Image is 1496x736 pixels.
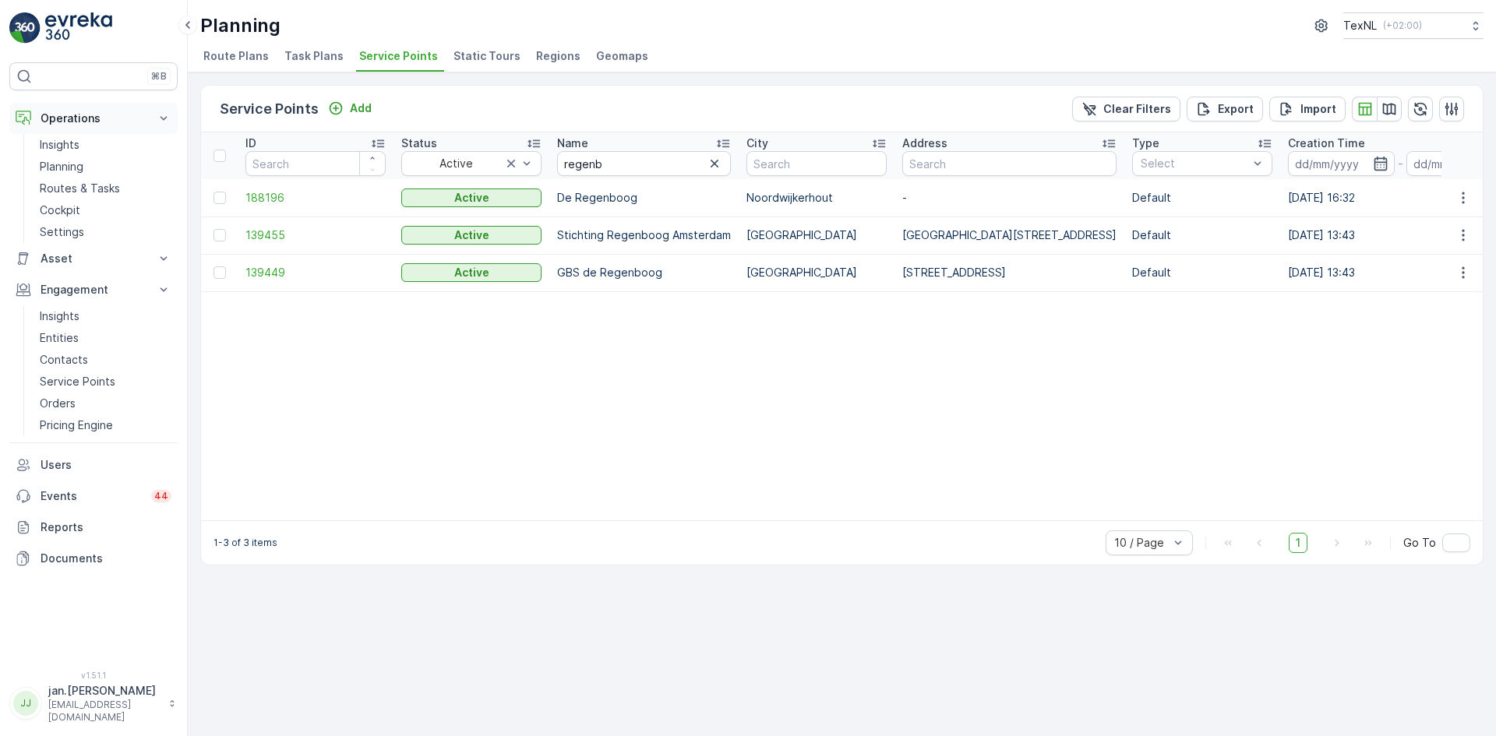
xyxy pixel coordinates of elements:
[902,190,1117,206] p: -
[596,48,648,64] span: Geomaps
[1403,535,1436,551] span: Go To
[1132,227,1272,243] p: Default
[151,70,167,83] p: ⌘B
[41,488,142,504] p: Events
[359,48,438,64] span: Service Points
[245,190,386,206] a: 188196
[40,181,120,196] p: Routes & Tasks
[1269,97,1346,121] button: Import
[401,188,542,207] button: Active
[40,417,113,433] p: Pricing Engine
[34,349,178,371] a: Contacts
[1218,101,1254,117] p: Export
[213,537,277,549] p: 1-3 of 3 items
[245,227,386,243] a: 139455
[557,136,588,151] p: Name
[9,103,178,134] button: Operations
[1132,136,1159,151] p: Type
[322,99,378,118] button: Add
[34,414,178,436] a: Pricing Engine
[9,481,178,512] a: Events44
[746,265,887,280] p: [GEOGRAPHIC_DATA]
[557,227,731,243] p: Stichting Regenboog Amsterdam
[34,327,178,349] a: Entities
[401,263,542,282] button: Active
[9,543,178,574] a: Documents
[41,457,171,473] p: Users
[902,136,947,151] p: Address
[200,13,280,38] p: Planning
[557,151,731,176] input: Search
[1141,156,1248,171] p: Select
[213,266,226,279] div: Toggle Row Selected
[34,199,178,221] a: Cockpit
[34,134,178,156] a: Insights
[9,683,178,724] button: JJjan.[PERSON_NAME][EMAIL_ADDRESS][DOMAIN_NAME]
[40,352,88,368] p: Contacts
[40,159,83,174] p: Planning
[453,48,520,64] span: Static Tours
[746,227,887,243] p: [GEOGRAPHIC_DATA]
[454,190,489,206] p: Active
[1132,190,1272,206] p: Default
[40,308,79,324] p: Insights
[1398,154,1403,173] p: -
[9,512,178,543] a: Reports
[34,305,178,327] a: Insights
[401,226,542,245] button: Active
[41,111,146,126] p: Operations
[557,265,731,280] p: GBS de Regenboog
[536,48,580,64] span: Regions
[45,12,112,44] img: logo_light-DOdMpM7g.png
[1289,533,1307,553] span: 1
[9,449,178,481] a: Users
[1288,151,1395,176] input: dd/mm/yyyy
[34,178,178,199] a: Routes & Tasks
[1343,18,1377,33] p: TexNL
[1288,136,1365,151] p: Creation Time
[34,371,178,393] a: Service Points
[245,265,386,280] a: 139449
[48,699,161,724] p: [EMAIL_ADDRESS][DOMAIN_NAME]
[245,151,386,176] input: Search
[746,136,768,151] p: City
[41,551,171,566] p: Documents
[1132,265,1272,280] p: Default
[454,227,489,243] p: Active
[1103,101,1171,117] p: Clear Filters
[557,190,731,206] p: De Regenboog
[48,683,161,699] p: jan.[PERSON_NAME]
[902,151,1117,176] input: Search
[40,374,115,389] p: Service Points
[41,251,146,266] p: Asset
[40,202,80,218] p: Cockpit
[203,48,269,64] span: Route Plans
[41,282,146,298] p: Engagement
[154,490,168,502] p: 44
[40,137,79,153] p: Insights
[1383,19,1422,32] p: ( +02:00 )
[220,98,319,120] p: Service Points
[350,100,372,116] p: Add
[40,224,84,240] p: Settings
[454,265,489,280] p: Active
[1343,12,1484,39] button: TexNL(+02:00)
[401,136,437,151] p: Status
[40,330,79,346] p: Entities
[1072,97,1180,121] button: Clear Filters
[245,136,256,151] p: ID
[902,227,1117,243] p: [GEOGRAPHIC_DATA][STREET_ADDRESS]
[1187,97,1263,121] button: Export
[40,396,76,411] p: Orders
[746,151,887,176] input: Search
[284,48,344,64] span: Task Plans
[9,274,178,305] button: Engagement
[213,192,226,204] div: Toggle Row Selected
[9,243,178,274] button: Asset
[41,519,171,535] p: Reports
[902,265,1117,280] p: [STREET_ADDRESS]
[9,12,41,44] img: logo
